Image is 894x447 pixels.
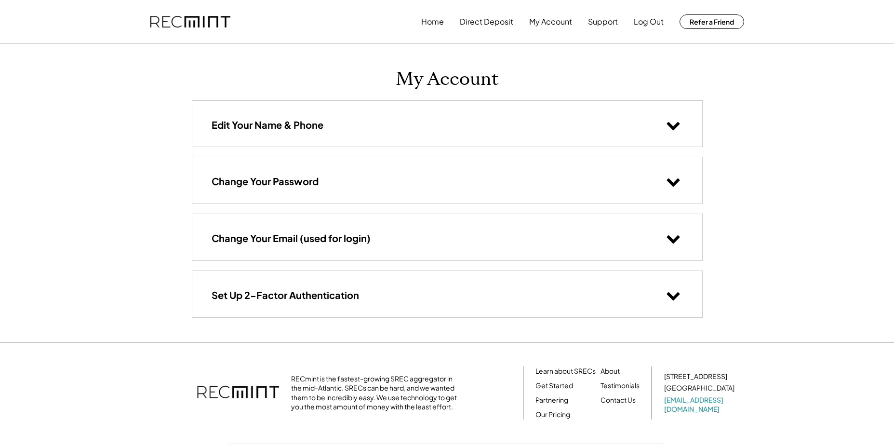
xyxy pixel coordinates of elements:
[535,381,573,391] a: Get Started
[664,383,734,393] div: [GEOGRAPHIC_DATA]
[600,381,640,391] a: Testimonials
[634,12,664,31] button: Log Out
[529,12,572,31] button: My Account
[150,16,230,28] img: recmint-logotype%403x.png
[396,68,499,91] h1: My Account
[421,12,444,31] button: Home
[197,376,279,410] img: recmint-logotype%403x.png
[600,366,620,376] a: About
[588,12,618,31] button: Support
[680,14,744,29] button: Refer a Friend
[535,395,568,405] a: Partnering
[535,366,596,376] a: Learn about SRECs
[212,119,323,131] h3: Edit Your Name & Phone
[460,12,513,31] button: Direct Deposit
[212,175,319,188] h3: Change Your Password
[664,372,727,381] div: [STREET_ADDRESS]
[212,289,359,301] h3: Set Up 2-Factor Authentication
[535,410,570,420] a: Our Pricing
[664,395,736,414] a: [EMAIL_ADDRESS][DOMAIN_NAME]
[212,232,371,244] h3: Change Your Email (used for login)
[291,374,462,412] div: RECmint is the fastest-growing SREC aggregator in the mid-Atlantic. SRECs can be hard, and we wan...
[600,395,636,405] a: Contact Us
